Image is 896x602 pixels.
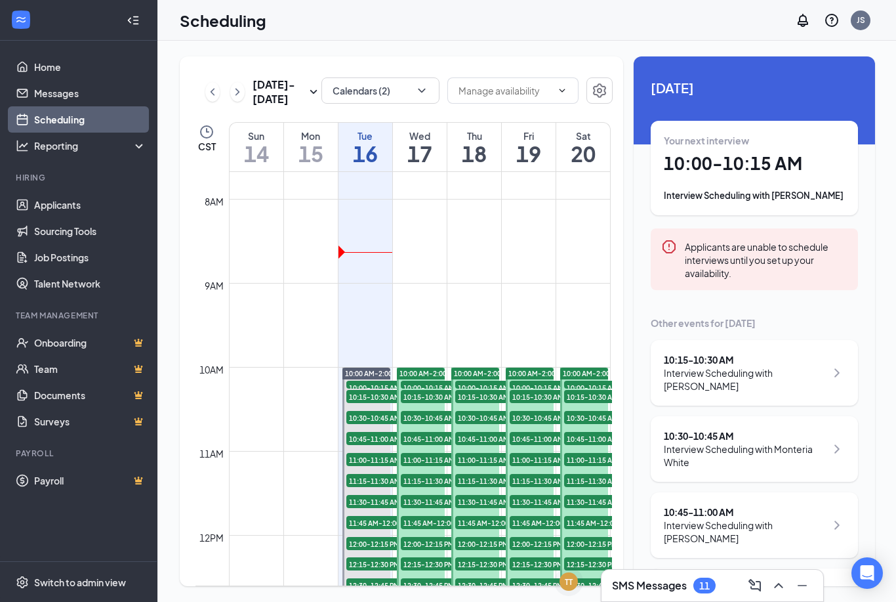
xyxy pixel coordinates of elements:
[253,77,306,106] h3: [DATE] - [DATE]
[16,172,144,183] div: Hiring
[744,575,765,596] button: ComposeMessage
[851,557,883,589] div: Open Intercom Messenger
[510,537,575,550] span: 12:00-12:15 PM
[556,123,610,171] a: September 20, 2025
[458,83,552,98] input: Manage availability
[401,432,466,445] span: 10:45-11:00 AM
[556,129,610,142] div: Sat
[346,453,412,466] span: 11:00-11:15 AM
[592,83,607,98] svg: Settings
[564,390,630,403] span: 10:15-10:30 AM
[415,84,428,97] svg: ChevronDown
[664,429,826,442] div: 10:30 - 10:45 AM
[510,516,575,529] span: 11:45 AM-12:00 PM
[206,84,219,100] svg: ChevronLeft
[664,134,845,147] div: Your next interview
[685,239,847,280] div: Applicants are unable to schedule interviews until you set up your availability.
[401,381,466,394] span: 10:00-10:15 AM
[447,142,501,165] h1: 18
[401,474,466,487] span: 11:15-11:30 AM
[401,537,466,550] span: 12:00-12:15 PM
[230,142,283,165] h1: 14
[346,537,412,550] span: 12:00-12:15 PM
[661,239,677,255] svg: Error
[205,82,220,102] button: ChevronLeft
[502,129,556,142] div: Fri
[346,432,412,445] span: 10:45-11:00 AM
[34,54,146,80] a: Home
[455,453,521,466] span: 11:00-11:15 AM
[564,578,630,591] span: 12:30-12:45 PM
[16,310,144,321] div: Team Management
[664,442,826,469] div: Interview Scheduling with Monteria White
[664,519,826,545] div: Interview Scheduling with [PERSON_NAME]
[510,557,575,570] span: 12:15-12:30 PM
[510,381,575,394] span: 10:00-10:15 AM
[564,411,630,424] span: 10:30-10:45 AM
[197,362,226,377] div: 10am
[284,142,338,165] h1: 15
[34,382,146,408] a: DocumentsCrown
[346,578,412,591] span: 12:30-12:45 PM
[612,578,687,593] h3: SMS Messages
[401,557,466,570] span: 12:15-12:30 PM
[16,576,29,589] svg: Settings
[455,537,521,550] span: 12:00-12:15 PM
[34,106,146,133] a: Scheduling
[321,77,439,104] button: Calendars (2)ChevronDown
[508,369,567,378] span: 10:00 AM-2:00 PM
[34,330,146,356] a: OnboardingCrown
[393,129,447,142] div: Wed
[34,218,146,244] a: Sourcing Tools
[230,82,245,102] button: ChevronRight
[34,356,146,382] a: TeamCrown
[346,381,412,394] span: 10:00-10:15 AM
[346,390,412,403] span: 10:15-10:30 AM
[792,575,813,596] button: Minimize
[393,142,447,165] h1: 17
[794,578,810,593] svg: Minimize
[199,124,214,140] svg: Clock
[401,578,466,591] span: 12:30-12:45 PM
[401,516,466,529] span: 11:45 AM-12:00 PM
[664,366,826,393] div: Interview Scheduling with [PERSON_NAME]
[586,77,613,106] a: Settings
[564,453,630,466] span: 11:00-11:15 AM
[510,495,575,508] span: 11:30-11:45 AM
[346,495,412,508] span: 11:30-11:45 AM
[34,270,146,297] a: Talent Network
[338,142,392,165] h1: 16
[455,390,521,403] span: 10:15-10:30 AM
[564,516,630,529] span: 11:45 AM-12:00 PM
[664,353,826,366] div: 10:15 - 10:30 AM
[14,13,28,26] svg: WorkstreamLogo
[857,14,865,26] div: JS
[664,505,826,519] div: 10:45 - 11:00 AM
[510,578,575,591] span: 12:30-12:45 PM
[664,189,845,202] div: Interview Scheduling with [PERSON_NAME]
[393,123,447,171] a: September 17, 2025
[401,495,466,508] span: 11:30-11:45 AM
[651,316,858,330] div: Other events for [DATE]
[34,80,146,106] a: Messages
[454,369,512,378] span: 10:00 AM-2:00 PM
[346,474,412,487] span: 11:15-11:30 AM
[455,432,521,445] span: 10:45-11:00 AM
[455,557,521,570] span: 12:15-12:30 PM
[346,411,412,424] span: 10:30-10:45 AM
[824,12,840,28] svg: QuestionInfo
[447,129,501,142] div: Thu
[34,408,146,435] a: SurveysCrown
[502,123,556,171] a: September 19, 2025
[16,448,144,459] div: Payroll
[564,495,630,508] span: 11:30-11:45 AM
[502,142,556,165] h1: 19
[16,139,29,152] svg: Analysis
[447,123,501,171] a: September 18, 2025
[563,369,621,378] span: 10:00 AM-2:00 PM
[34,467,146,494] a: PayrollCrown
[401,453,466,466] span: 11:00-11:15 AM
[455,381,521,394] span: 10:00-10:15 AM
[829,365,845,381] svg: ChevronRight
[34,139,147,152] div: Reporting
